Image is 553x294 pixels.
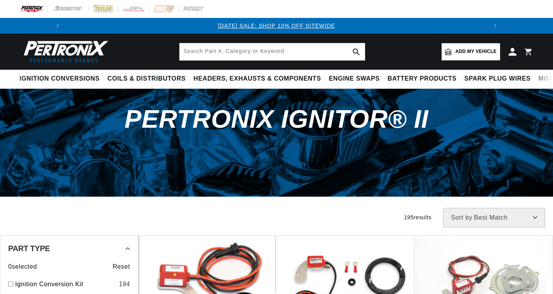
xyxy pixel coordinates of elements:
div: Announcement [65,21,488,30]
summary: Ignition Conversions [19,70,104,88]
a: Ignition Conversion Kit [15,279,116,289]
summary: Engine Swaps [325,70,384,88]
span: Battery Products [387,75,456,83]
summary: Spark Plug Wires [460,70,534,88]
span: Engine Swaps [329,75,380,83]
span: PerTronix Ignitor® II [125,105,428,133]
summary: Battery Products [384,70,460,88]
span: Sort by [451,215,472,221]
span: Spark Plug Wires [464,75,530,83]
input: Search Part #, Category or Keyword [180,43,365,60]
div: 194 [119,279,130,289]
span: Headers, Exhausts & Components [194,75,321,83]
span: 195 results [404,214,431,220]
span: Coils & Distributors [107,75,186,83]
select: Sort by [443,208,545,227]
span: Part Type [8,245,50,252]
button: Translation missing: en.sections.announcements.previous_announcement [50,18,65,33]
div: 1 of 3 [65,21,488,30]
button: search button [348,43,365,60]
span: Ignition Conversions [19,75,100,83]
button: Translation missing: en.sections.announcements.next_announcement [488,18,503,33]
span: Reset [113,262,130,272]
img: Pertronix [19,38,109,65]
summary: Coils & Distributors [104,70,190,88]
span: 0 selected [8,262,37,272]
a: [DATE] SALE: SHOP 10% OFF SITEWIDE [218,23,335,29]
summary: Headers, Exhausts & Components [190,70,325,88]
span: Add my vehicle [455,48,497,55]
a: Add my vehicle [442,43,500,60]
